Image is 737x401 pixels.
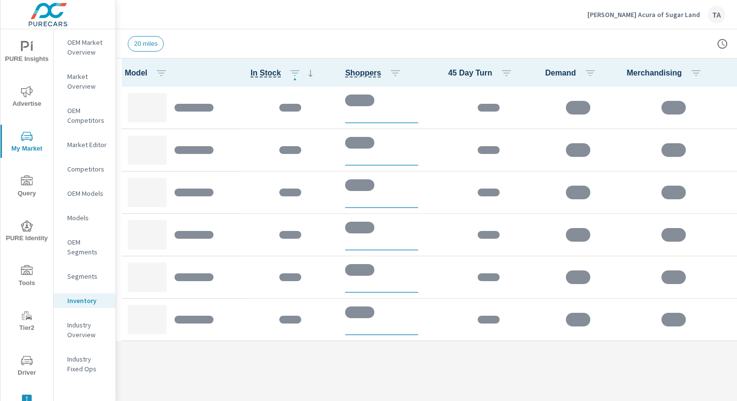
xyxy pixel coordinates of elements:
[54,35,116,59] div: OEM Market Overview
[125,67,171,79] span: Model
[67,189,108,198] p: OEM Models
[3,265,50,289] span: Tools
[67,140,108,150] p: Market Editor
[67,271,108,281] p: Segments
[54,210,116,225] div: Models
[587,10,700,19] p: [PERSON_NAME] Acura of Sugar Land
[345,67,405,79] span: Shoppers
[67,38,108,57] p: OEM Market Overview
[3,220,50,244] span: PURE Identity
[448,67,516,79] span: 45 Day Turn
[3,310,50,334] span: Tier2
[54,269,116,284] div: Segments
[3,131,50,154] span: My Market
[3,355,50,379] span: Driver
[3,175,50,199] span: Query
[67,72,108,91] p: Market Overview
[54,293,116,308] div: Inventory
[54,318,116,342] div: Industry Overview
[54,137,116,152] div: Market Editor
[345,67,381,79] span: A rolling 30 day total of daily Shoppers on the dealership website, averaged over the selected da...
[67,237,108,257] p: OEM Segments
[67,164,108,174] p: Competitors
[67,354,108,374] p: Industry Fixed Ops
[545,67,600,79] span: Demand
[251,67,316,79] span: In Stock
[54,103,116,128] div: OEM Competitors
[54,162,116,176] div: Competitors
[54,235,116,259] div: OEM Segments
[67,213,108,223] p: Models
[627,67,706,79] span: Merchandising
[708,6,725,23] div: TA
[128,40,163,47] span: 20 miles
[54,186,116,201] div: OEM Models
[3,86,50,110] span: Advertise
[67,106,108,125] p: OEM Competitors
[251,67,281,79] span: The number of vehicles currently in dealer inventory. This does not include shared inventory, nor...
[54,69,116,94] div: Market Overview
[67,320,108,340] p: Industry Overview
[67,296,108,306] p: Inventory
[3,41,50,65] span: PURE Insights
[54,352,116,376] div: Industry Fixed Ops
